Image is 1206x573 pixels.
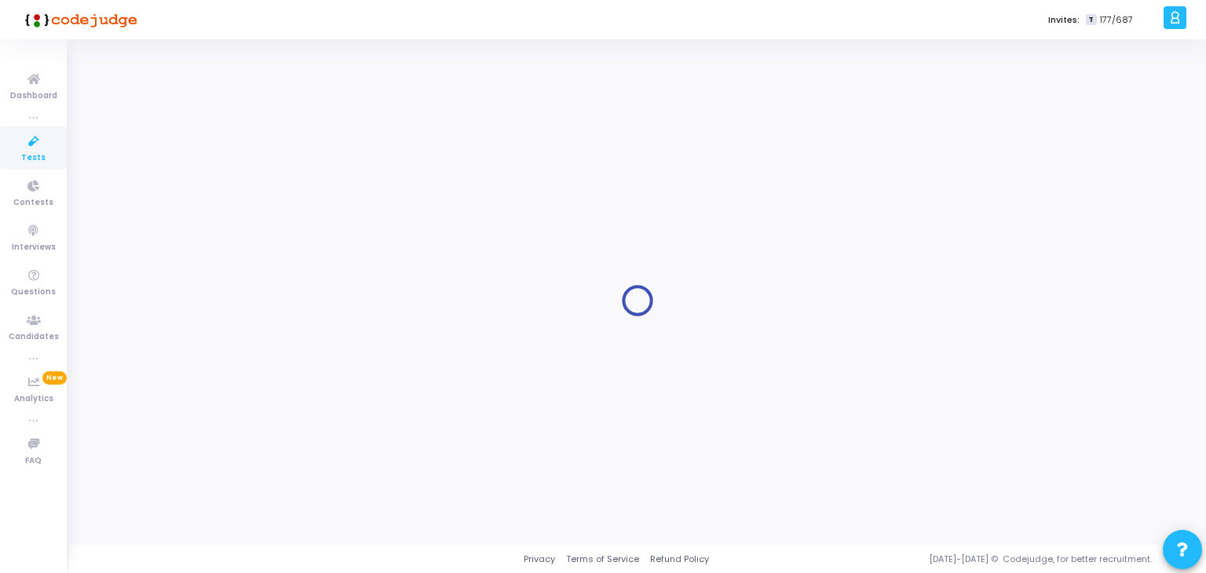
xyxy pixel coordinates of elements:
span: Interviews [12,241,56,254]
img: logo [20,4,137,35]
span: Dashboard [10,89,57,103]
span: Tests [21,151,46,165]
span: New [42,371,67,385]
a: Refund Policy [650,553,709,566]
span: Analytics [14,392,53,406]
label: Invites: [1048,13,1080,27]
span: Contests [13,196,53,210]
a: Terms of Service [566,553,639,566]
span: T [1086,14,1096,26]
div: [DATE]-[DATE] © Codejudge, for better recruitment. [709,553,1186,566]
span: Candidates [9,330,59,344]
span: FAQ [25,454,42,468]
a: Privacy [524,553,555,566]
span: Questions [11,286,56,299]
span: 177/687 [1100,13,1133,27]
